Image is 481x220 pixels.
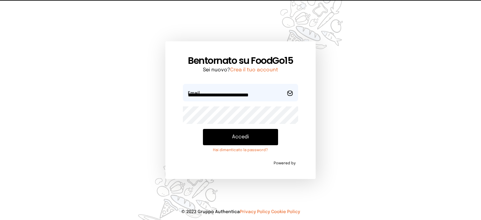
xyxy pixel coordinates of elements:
a: Crea il tuo account [230,67,278,73]
span: Powered by [274,161,296,166]
p: Sei nuovo? [183,66,298,74]
a: Cookie Policy [271,210,300,214]
h1: Bentornato su FoodGo15 [183,55,298,66]
button: Accedi [203,129,278,145]
p: © 2023 Gruppo Authentica [10,209,471,215]
a: Privacy Policy [240,210,270,214]
a: Hai dimenticato la password? [203,148,278,153]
